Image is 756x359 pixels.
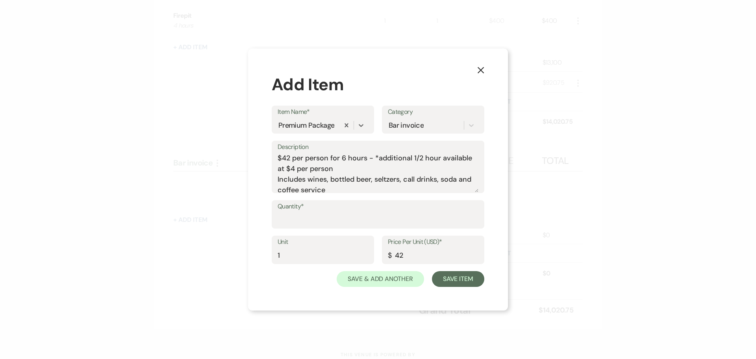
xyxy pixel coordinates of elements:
[278,153,478,192] textarea: $42 per person for 6 hours - *additional 1/2 hour available at $4 per person Includes wines, bott...
[388,236,478,248] label: Price Per Unit (USD)*
[432,271,484,287] button: Save Item
[337,271,424,287] button: Save & Add Another
[272,72,484,97] div: Add Item
[388,250,391,261] div: $
[389,120,424,131] div: Bar invoice
[388,106,478,118] label: Category
[278,141,478,153] label: Description
[278,201,478,212] label: Quantity*
[278,106,368,118] label: Item Name*
[278,120,334,131] div: Premium Package
[278,236,368,248] label: Unit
